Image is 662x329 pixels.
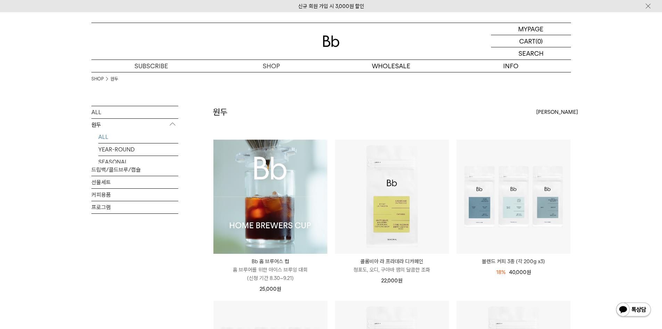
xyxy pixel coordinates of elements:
[98,131,178,143] a: ALL
[335,266,449,274] p: 청포도, 오디, 구아바 잼의 달콤한 조화
[298,3,364,9] a: 신규 회원 가입 시 3,000원 할인
[518,23,544,35] p: MYPAGE
[98,143,178,156] a: YEAR-ROUND
[111,76,118,83] a: 원두
[335,257,449,274] a: 콜롬비아 라 프라데라 디카페인 청포도, 오디, 구아바 잼의 달콤한 조화
[91,201,178,213] a: 프로그램
[323,36,340,47] img: 로고
[509,269,531,275] span: 40,000
[91,176,178,188] a: 선물세트
[213,257,327,266] p: Bb 홈 브루어스 컵
[518,47,544,60] p: SEARCH
[91,60,211,72] a: SUBSCRIBE
[91,76,104,83] a: SHOP
[91,164,178,176] a: 드립백/콜드브루/캡슐
[496,268,506,276] div: 18%
[211,60,331,72] a: SHOP
[536,108,578,116] span: [PERSON_NAME]
[615,302,652,319] img: 카카오톡 채널 1:1 채팅 버튼
[536,35,543,47] p: (0)
[213,266,327,282] p: 홈 브루어를 위한 아이스 브루잉 대회 (신청 기간 8.30~9.21)
[457,140,571,254] img: 블렌드 커피 3종 (각 200g x3)
[335,257,449,266] p: 콜롬비아 라 프라데라 디카페인
[91,119,178,131] p: 원두
[331,60,451,72] p: WHOLESALE
[526,269,531,275] span: 원
[491,23,571,35] a: MYPAGE
[381,277,402,284] span: 22,000
[398,277,402,284] span: 원
[213,257,327,282] a: Bb 홈 브루어스 컵 홈 브루어를 위한 아이스 브루잉 대회(신청 기간 8.30~9.21)
[260,286,281,292] span: 25,000
[91,189,178,201] a: 커피용품
[335,140,449,254] img: 콜롬비아 라 프라데라 디카페인
[457,257,571,266] a: 블렌드 커피 3종 (각 200g x3)
[491,35,571,47] a: CART (0)
[277,286,281,292] span: 원
[451,60,571,72] p: INFO
[519,35,536,47] p: CART
[213,140,327,254] img: Bb 홈 브루어스 컵
[213,106,228,118] h2: 원두
[91,106,178,118] a: ALL
[98,156,178,168] a: SEASONAL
